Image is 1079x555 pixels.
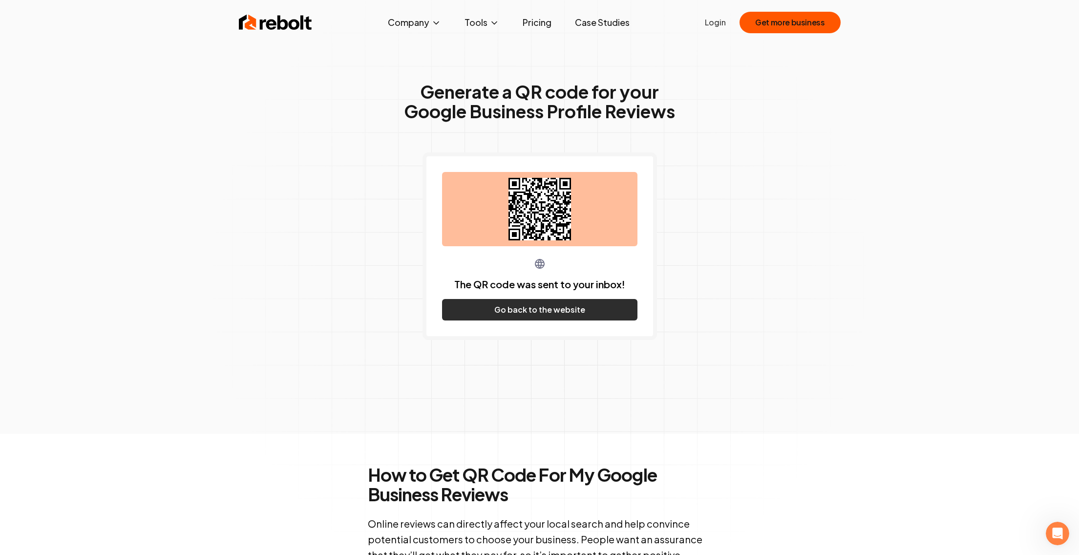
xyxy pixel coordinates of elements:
a: Case Studies [567,13,637,32]
iframe: Intercom live chat [1046,522,1069,545]
h2: How to Get QR Code For My Google Business Reviews [368,465,712,504]
p: The QR code was sent to your inbox! [454,277,625,291]
a: Pricing [515,13,559,32]
img: Rebolt Logo [239,13,312,32]
a: Login [705,17,726,28]
button: Tools [457,13,507,32]
button: Company [380,13,449,32]
img: Globe [534,258,546,270]
h1: Generate a QR code for your Google Business Profile Reviews [404,82,675,121]
button: Get more business [740,12,840,33]
button: Go back to the website [442,299,637,320]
